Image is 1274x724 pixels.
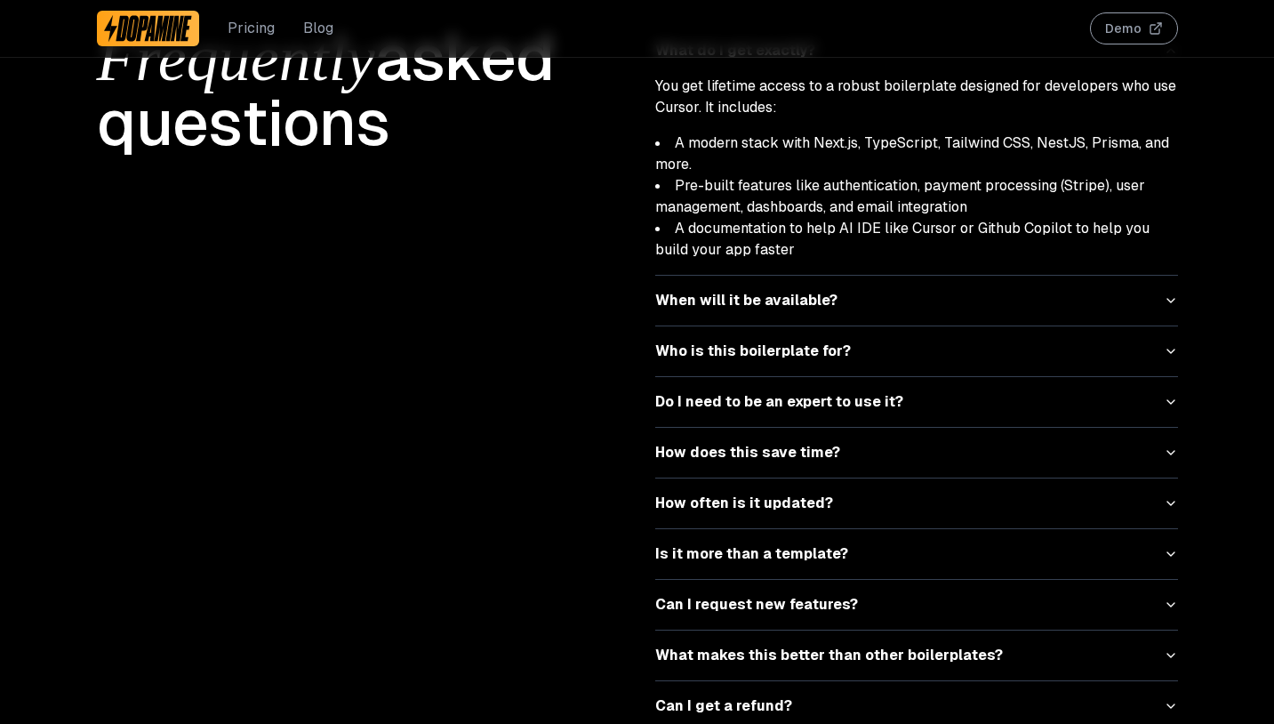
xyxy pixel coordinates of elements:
[228,18,275,39] a: Pricing
[655,631,1178,680] button: What makes this better than other boilerplates?
[97,23,375,94] span: Frequently
[104,14,193,43] img: Dopamine
[303,18,333,39] a: Blog
[97,26,620,155] h1: asked questions
[655,529,1178,579] button: Is it more than a template?
[655,76,1178,275] div: What do I get exactly?
[655,76,1178,118] p: You get lifetime access to a robust boilerplate designed for developers who use Cursor. It includes:
[655,479,1178,528] button: How often is it updated?
[97,11,200,46] a: Dopamine
[655,326,1178,376] button: Who is this boilerplate for?
[655,218,1178,261] li: A documentation to help AI IDE like Cursor or Github Copilot to help you build your app faster
[655,377,1178,427] button: Do I need to be an expert to use it?
[1090,12,1178,44] button: Demo
[655,133,1178,175] li: A modern stack with Next.js, TypeScript, Tailwind CSS, NestJS, Prisma, and more.
[655,580,1178,630] button: Can I request new features?
[655,428,1178,478] button: How does this save time?
[655,276,1178,326] button: When will it be available?
[655,175,1178,218] li: Pre-built features like authentication, payment processing (Stripe), user management, dashboards,...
